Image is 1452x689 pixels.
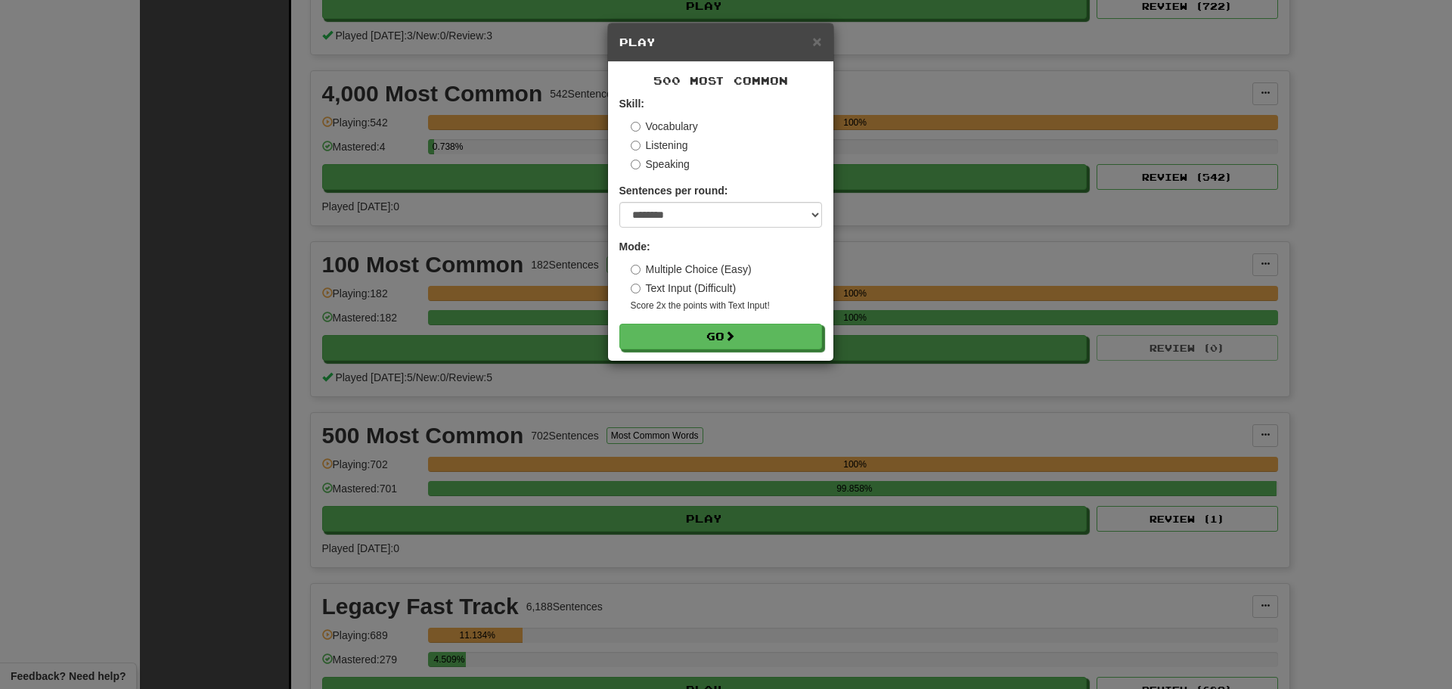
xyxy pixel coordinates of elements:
label: Listening [631,138,688,153]
button: Close [812,33,821,49]
strong: Mode: [619,241,650,253]
label: Multiple Choice (Easy) [631,262,752,277]
span: × [812,33,821,50]
small: Score 2x the points with Text Input ! [631,299,822,312]
strong: Skill: [619,98,644,110]
label: Vocabulary [631,119,698,134]
input: Speaking [631,160,641,169]
span: 500 Most Common [653,74,788,87]
input: Vocabulary [631,122,641,132]
input: Listening [631,141,641,151]
button: Go [619,324,822,349]
input: Multiple Choice (Easy) [631,265,641,275]
input: Text Input (Difficult) [631,284,641,293]
label: Speaking [631,157,690,172]
h5: Play [619,35,822,50]
label: Text Input (Difficult) [631,281,737,296]
label: Sentences per round: [619,183,728,198]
